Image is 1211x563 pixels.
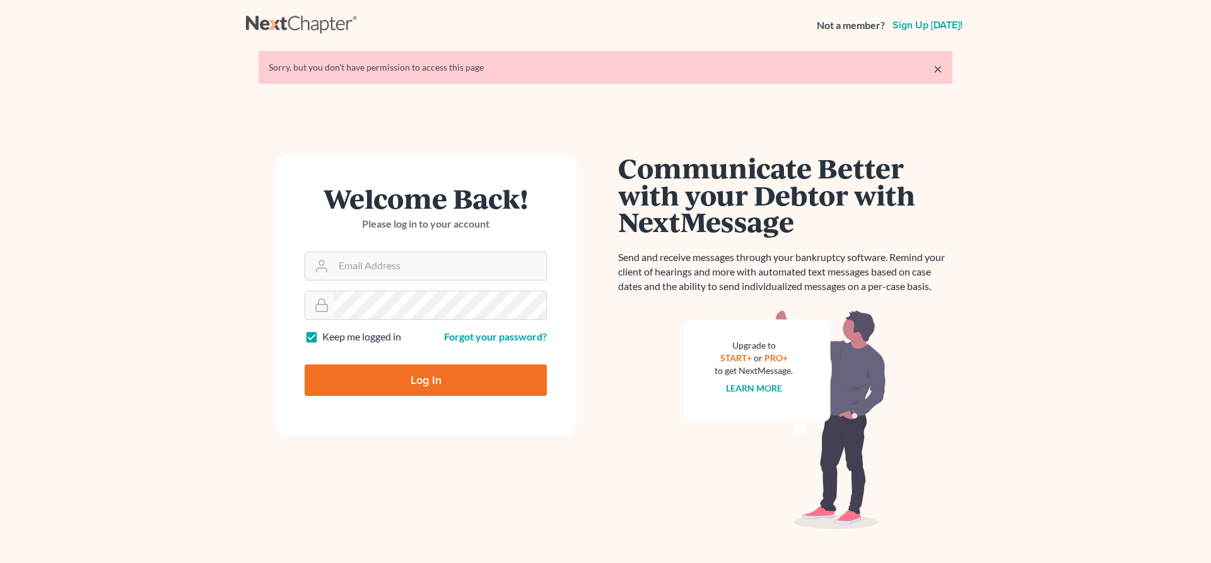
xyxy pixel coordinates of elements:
strong: Not a member? [817,18,885,33]
img: nextmessage_bg-59042aed3d76b12b5cd301f8e5b87938c9018125f34e5fa2b7a6b67550977c72.svg [684,309,886,530]
a: × [933,61,942,76]
label: Keep me logged in [322,330,401,344]
h1: Welcome Back! [305,185,547,212]
input: Log In [305,364,547,396]
div: Sorry, but you don't have permission to access this page [269,61,942,74]
input: Email Address [334,252,546,280]
a: PRO+ [764,352,788,363]
p: Please log in to your account [305,217,547,231]
span: or [754,352,763,363]
a: START+ [720,352,752,363]
a: Learn more [726,383,782,393]
a: Sign up [DATE]! [890,20,965,30]
div: Upgrade to [715,339,793,352]
h1: Communicate Better with your Debtor with NextMessage [618,154,952,235]
p: Send and receive messages through your bankruptcy software. Remind your client of hearings and mo... [618,250,952,294]
div: to get NextMessage. [715,364,793,377]
a: Forgot your password? [444,330,547,342]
